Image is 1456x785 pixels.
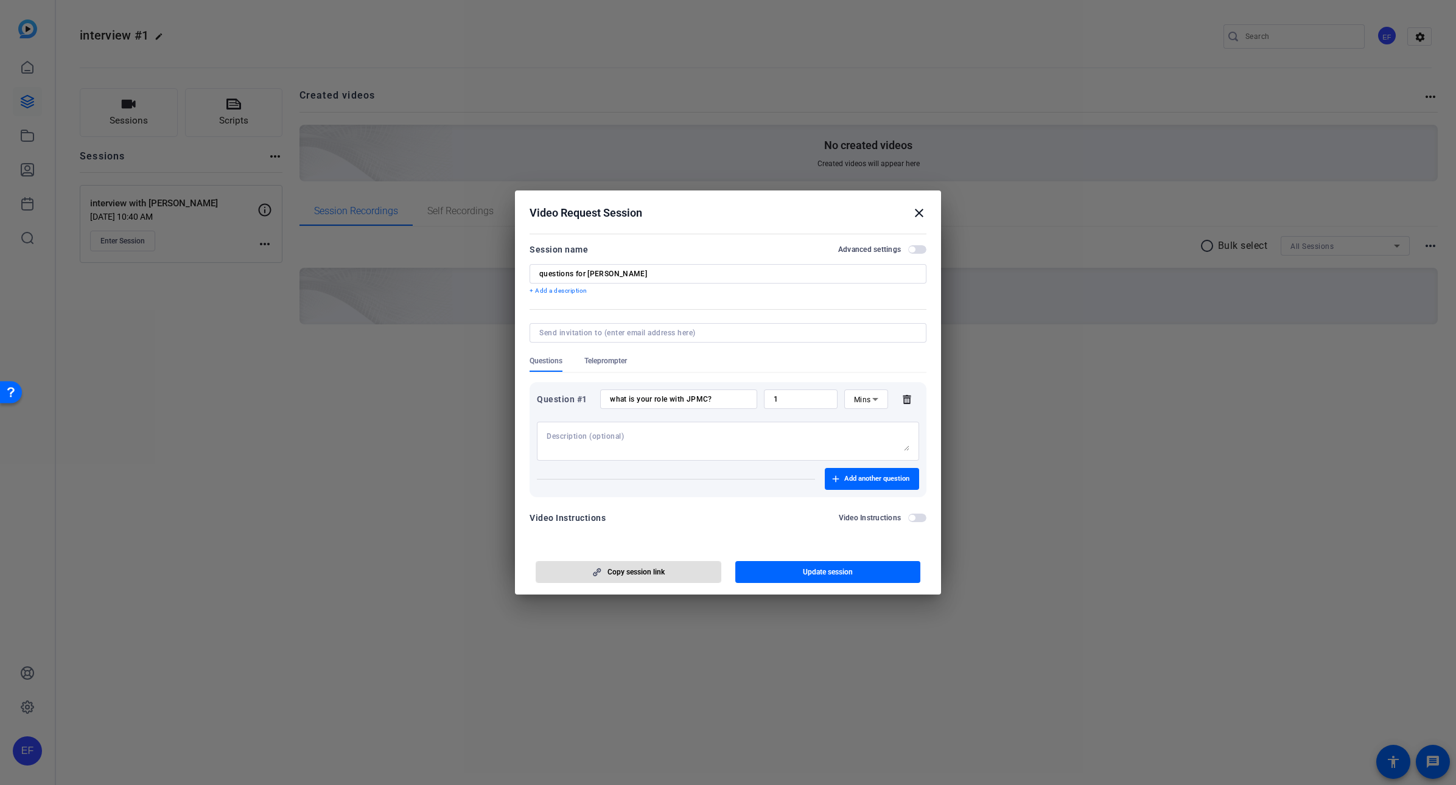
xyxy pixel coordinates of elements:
[774,394,828,404] input: Time
[539,269,917,279] input: Enter Session Name
[536,561,721,583] button: Copy session link
[610,394,747,404] input: Enter your question here
[530,242,588,257] div: Session name
[539,328,912,338] input: Send invitation to (enter email address here)
[607,567,665,577] span: Copy session link
[530,511,606,525] div: Video Instructions
[530,356,562,366] span: Questions
[803,567,853,577] span: Update session
[825,468,919,490] button: Add another question
[854,396,871,404] span: Mins
[537,392,593,406] div: Question #1
[530,206,926,220] div: Video Request Session
[839,513,901,523] h2: Video Instructions
[530,286,926,296] p: + Add a description
[735,561,921,583] button: Update session
[912,206,926,220] mat-icon: close
[844,474,909,484] span: Add another question
[838,245,901,254] h2: Advanced settings
[584,356,627,366] span: Teleprompter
